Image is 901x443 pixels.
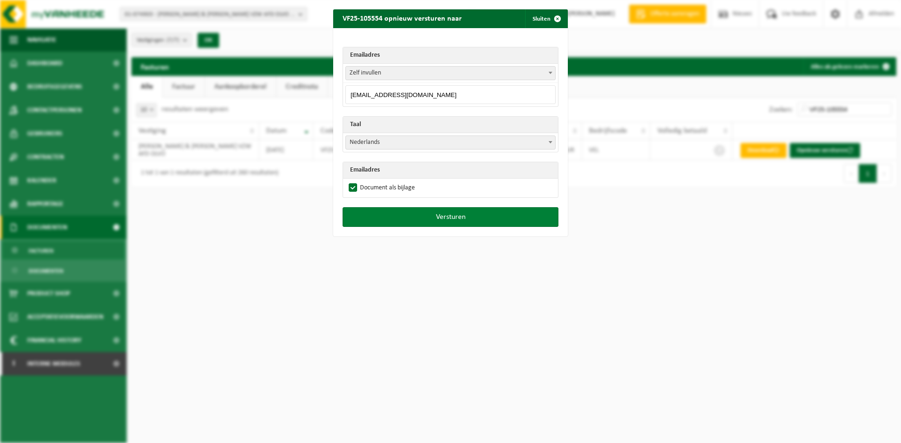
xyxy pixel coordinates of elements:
span: Nederlands [345,135,556,150]
th: Taal [343,117,558,133]
th: Emailadres [343,162,558,179]
h2: VF25-105554 opnieuw versturen naar [333,9,471,27]
button: Sluiten [525,9,567,28]
th: Emailadres [343,47,558,64]
input: Emailadres [345,85,556,104]
button: Versturen [343,207,558,227]
span: Zelf invullen [345,66,556,80]
label: Document als bijlage [347,181,415,195]
span: Zelf invullen [346,67,555,80]
span: Nederlands [346,136,555,149]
